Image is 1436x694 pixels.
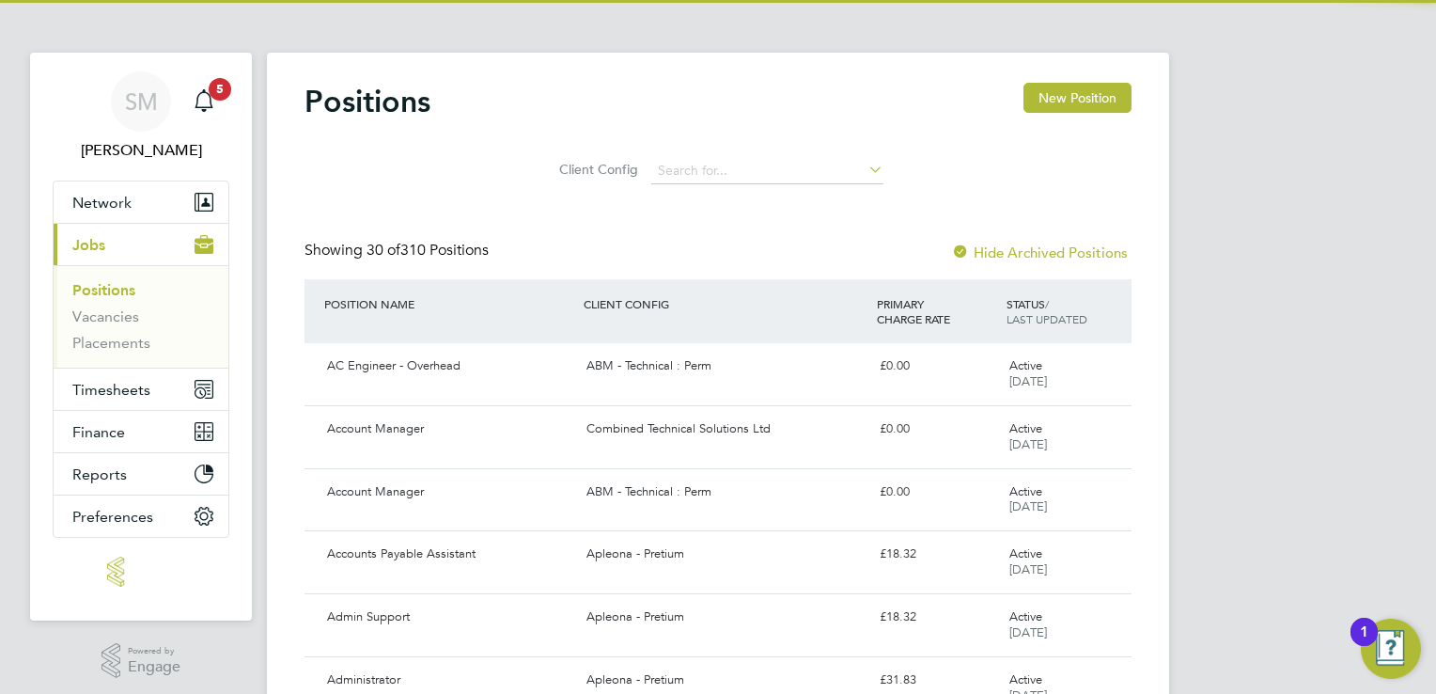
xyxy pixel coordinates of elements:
[1361,619,1421,679] button: Open Resource Center, 1 new notification
[579,602,871,633] div: Apleona - Pretium
[54,265,228,368] div: Jobs
[579,539,871,570] div: Apleona - Pretium
[72,508,153,526] span: Preferences
[367,241,489,260] span: 310 Positions
[53,139,229,162] span: Seniz Muslu
[54,496,228,537] button: Preferences
[72,381,150,399] span: Timesheets
[53,71,229,162] a: SM[PERSON_NAME]
[320,539,579,570] div: Accounts Payable Assistant
[1009,436,1047,452] span: [DATE]
[1009,671,1042,687] span: Active
[579,414,871,445] div: Combined Technical Solutions Ltd
[554,161,638,178] label: Client Config
[1007,311,1087,326] span: LAST UPDATED
[54,411,228,452] button: Finance
[30,53,252,621] nav: Main navigation
[579,351,871,382] div: ABM - Technical : Perm
[367,241,400,260] span: 30 of
[128,659,180,675] span: Engage
[72,308,139,325] a: Vacancies
[579,477,871,508] div: ABM - Technical : Perm
[1009,357,1042,373] span: Active
[1009,483,1042,499] span: Active
[128,643,180,659] span: Powered by
[1360,632,1368,656] div: 1
[951,244,1128,261] label: Hide Archived Positions
[1002,287,1132,336] div: STATUS
[107,557,175,587] img: invictus-group-logo-retina.png
[1009,545,1042,561] span: Active
[320,414,579,445] div: Account Manager
[125,89,158,114] span: SM
[53,557,229,587] a: Go to home page
[1009,498,1047,514] span: [DATE]
[72,236,105,254] span: Jobs
[872,602,1002,633] div: £18.32
[185,71,223,132] a: 5
[579,287,871,321] div: CLIENT CONFIG
[872,351,1002,382] div: £0.00
[304,83,430,120] h2: Positions
[72,334,150,352] a: Placements
[1009,624,1047,640] span: [DATE]
[320,477,579,508] div: Account Manager
[1009,420,1042,436] span: Active
[54,369,228,410] button: Timesheets
[872,414,1002,445] div: £0.00
[101,643,181,679] a: Powered byEngage
[872,287,1002,336] div: PRIMARY CHARGE RATE
[72,281,135,299] a: Positions
[872,539,1002,570] div: £18.32
[1009,561,1047,577] span: [DATE]
[72,423,125,441] span: Finance
[54,224,228,265] button: Jobs
[872,477,1002,508] div: £0.00
[651,158,883,184] input: Search for...
[54,181,228,223] button: Network
[1045,296,1049,311] span: /
[72,465,127,483] span: Reports
[54,453,228,495] button: Reports
[320,287,579,321] div: POSITION NAME
[320,351,579,382] div: AC Engineer - Overhead
[1023,83,1132,113] button: New Position
[304,241,492,260] div: Showing
[1009,608,1042,624] span: Active
[320,602,579,633] div: Admin Support
[209,78,231,101] span: 5
[72,194,132,212] span: Network
[1009,373,1047,389] span: [DATE]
